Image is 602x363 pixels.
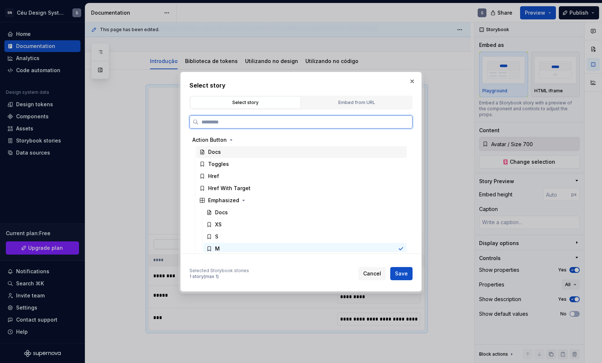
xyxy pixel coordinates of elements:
[208,185,251,192] div: Href With Target
[395,270,408,277] span: Save
[390,267,413,280] button: Save
[363,270,381,277] span: Cancel
[208,160,229,168] div: Toggles
[215,245,220,252] div: M
[193,99,298,106] div: Select story
[189,81,413,90] h2: Select story
[192,136,227,144] div: Action Button
[215,209,228,216] div: Docs
[189,274,249,279] div: 1 story (max 1)
[215,221,222,228] div: XS
[208,173,219,180] div: Href
[208,197,239,204] div: Emphasized
[208,148,221,156] div: Docs
[358,267,386,280] button: Cancel
[189,268,249,274] div: Selected Storybook stories
[215,233,218,240] div: S
[304,99,409,106] div: Embed from URL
